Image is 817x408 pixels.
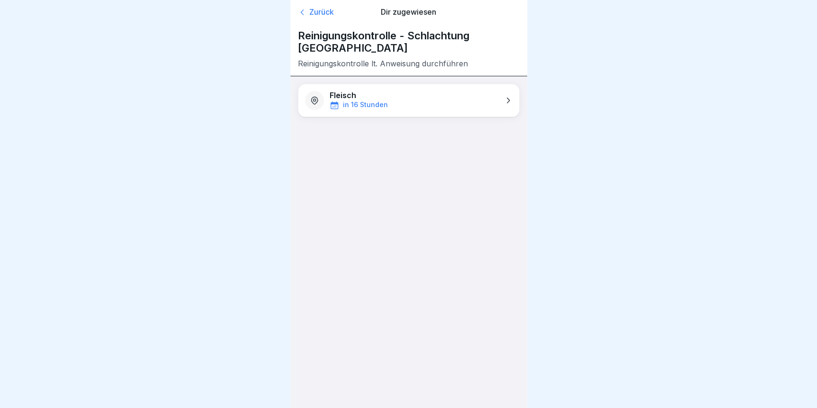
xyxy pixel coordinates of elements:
p: Fleisch [330,91,356,100]
p: Reinigungskontrolle - Schlachtung [GEOGRAPHIC_DATA] [298,29,520,54]
p: Dir zugewiesen [373,8,444,17]
p: Reinigungskontrolle lt. Anweisung durchführen [298,59,520,68]
p: in 16 Stunden [343,101,388,109]
a: Zurück [298,8,368,17]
